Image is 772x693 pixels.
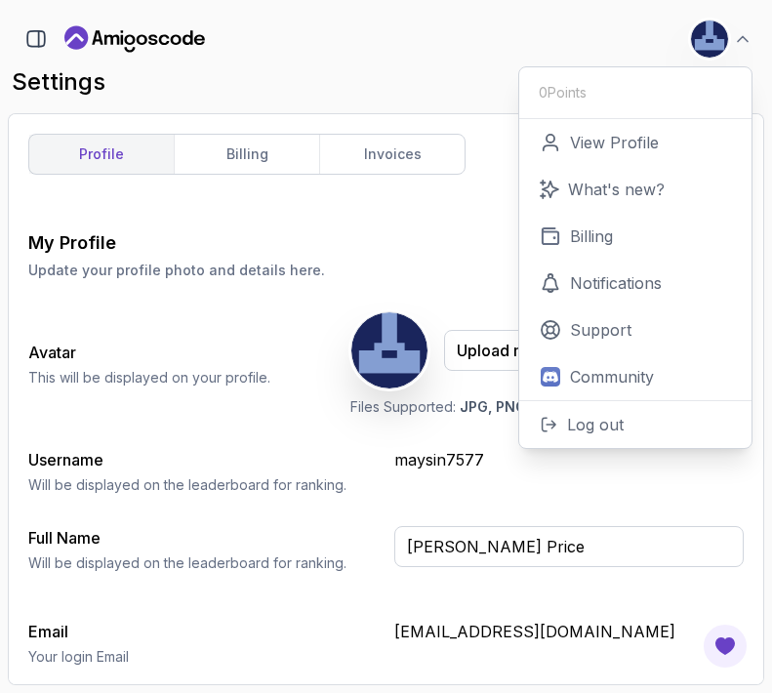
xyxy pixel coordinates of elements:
a: Billing [519,213,752,260]
img: user profile image [691,20,728,58]
p: maysin7577 [394,448,745,471]
a: Landing page [64,23,205,55]
a: invoices [319,135,465,174]
button: Log out [519,400,752,448]
p: Will be displayed on the leaderboard for ranking. [28,475,379,495]
h2: Avatar [28,341,270,364]
span: JPG, PNG, JPEG, Webp [460,398,617,415]
h2: settings [12,66,760,98]
p: Log out [567,413,624,436]
a: Notifications [519,260,752,306]
p: Billing [570,224,613,248]
p: Your login Email [28,647,379,667]
a: billing [174,135,319,174]
label: Username [28,450,103,469]
h3: My Profile [28,229,325,257]
p: What's new? [568,178,665,201]
button: user profile image [690,20,752,59]
input: Enter your full name [394,526,745,567]
p: Notifications [570,271,662,295]
a: profile [29,135,174,174]
img: user profile image [351,312,427,388]
button: Upload new Picture [444,330,613,371]
div: Upload new Picture [457,339,600,362]
label: Full Name [28,528,101,548]
p: View Profile [570,131,659,154]
a: Community [519,353,752,400]
p: Update your profile photo and details here. [28,261,325,280]
p: Files Supported: Max file size: [350,397,744,417]
a: View Profile [519,119,752,166]
a: Support [519,306,752,353]
p: Community [570,365,654,388]
p: Will be displayed on the leaderboard for ranking. [28,553,379,573]
button: Open Feedback Button [702,623,749,670]
h3: Email [28,620,379,643]
p: [EMAIL_ADDRESS][DOMAIN_NAME] [394,620,745,643]
p: 0 Points [539,83,587,102]
a: What's new? [519,166,752,213]
p: Support [570,318,631,342]
p: This will be displayed on your profile. [28,368,270,387]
